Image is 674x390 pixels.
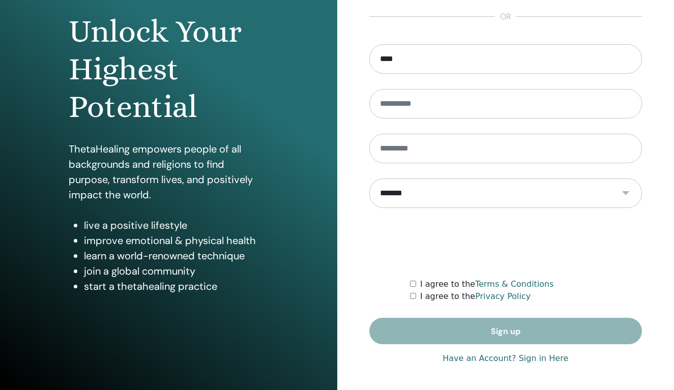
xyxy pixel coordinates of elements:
p: ThetaHealing empowers people of all backgrounds and religions to find purpose, transform lives, a... [69,141,268,202]
iframe: reCAPTCHA [428,223,583,263]
li: live a positive lifestyle [84,218,268,233]
li: join a global community [84,263,268,279]
li: improve emotional & physical health [84,233,268,248]
label: I agree to the [420,290,531,303]
li: start a thetahealing practice [84,279,268,294]
span: or [495,11,516,23]
a: Have an Account? Sign in Here [443,352,568,365]
h1: Unlock Your Highest Potential [69,13,268,126]
label: I agree to the [420,278,554,290]
li: learn a world-renowned technique [84,248,268,263]
a: Terms & Conditions [475,279,553,289]
a: Privacy Policy [475,291,531,301]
